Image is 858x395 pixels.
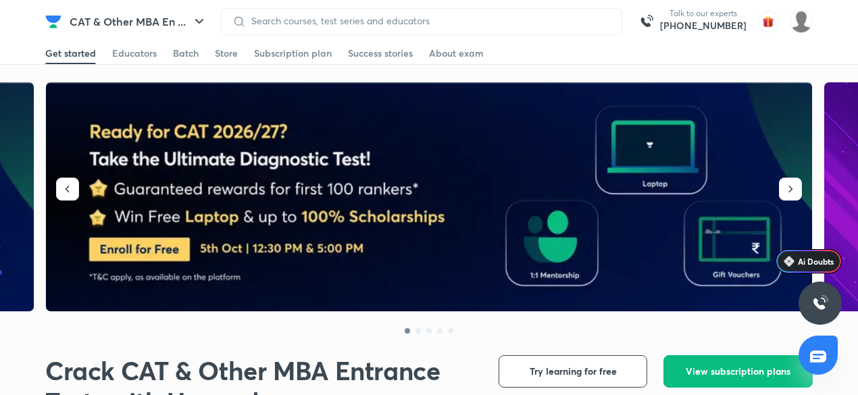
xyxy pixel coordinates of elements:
a: Ai Doubts [776,249,842,273]
a: Get started [45,43,96,64]
span: View subscription plans [686,365,790,378]
input: Search courses, test series and educators [246,16,611,26]
div: Batch [173,47,199,60]
p: Talk to our experts [660,8,747,19]
a: About exam [429,43,484,64]
div: Subscription plan [254,47,332,60]
div: Success stories [348,47,413,60]
span: Try learning for free [530,365,617,378]
div: Educators [112,47,157,60]
a: Educators [112,43,157,64]
div: About exam [429,47,484,60]
a: Success stories [348,43,413,64]
img: Company Logo [45,14,61,30]
a: [PHONE_NUMBER] [660,19,747,32]
img: ttu [812,295,828,311]
a: Subscription plan [254,43,332,64]
img: Icon [784,256,794,267]
img: call-us [633,8,660,35]
button: View subscription plans [663,355,813,388]
span: Ai Doubts [798,256,834,267]
a: Store [215,43,238,64]
button: CAT & Other MBA En ... [61,8,216,35]
div: Store [215,47,238,60]
button: Try learning for free [499,355,647,388]
div: Get started [45,47,96,60]
a: Batch [173,43,199,64]
img: avatar [757,11,779,32]
img: Varun Ramnath [790,10,813,33]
